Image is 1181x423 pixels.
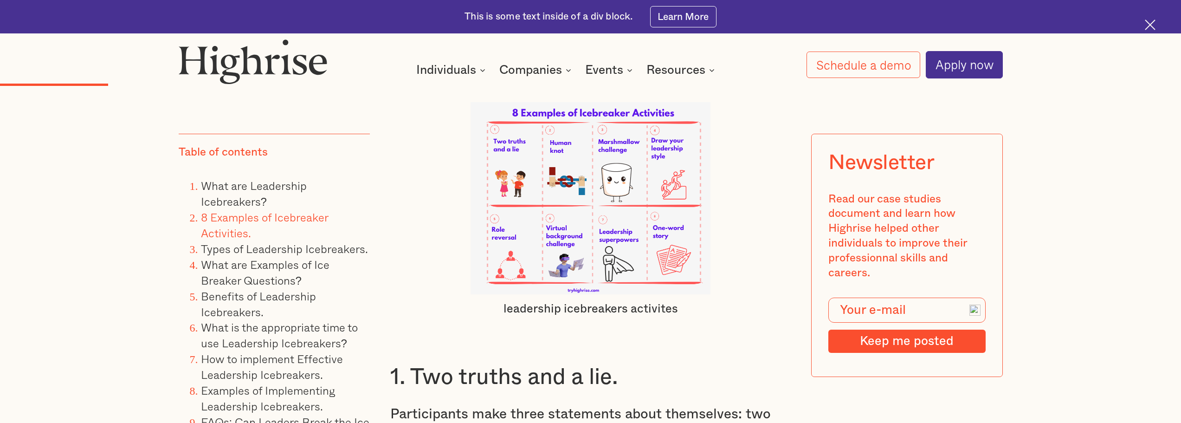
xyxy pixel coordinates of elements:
[969,305,981,316] img: npw-badge-icon-locked.svg
[416,65,488,76] div: Individuals
[416,65,476,76] div: Individuals
[1145,20,1155,30] img: Cross icon
[179,145,268,160] div: Table of contents
[646,65,705,76] div: Resources
[807,52,920,78] a: Schedule a demo
[471,102,711,294] img: leadership icebreakers activites
[201,177,307,210] a: What are Leadership Icebreakers?
[465,10,633,24] div: This is some text inside of a div block.
[646,65,717,76] div: Resources
[585,65,623,76] div: Events
[201,319,358,351] a: What is the appropriate time to use Leadership Icebreakers?
[201,287,316,320] a: Benefits of Leadership Icebreakers.
[499,65,562,76] div: Companies
[828,192,986,280] div: Read our case studies document and learn how Highrise helped other individuals to improve their p...
[499,65,574,76] div: Companies
[201,382,336,415] a: Examples of Implementing Leadership Icebreakers.
[828,330,986,353] input: Keep me posted
[201,208,328,241] a: 8 Examples of Icebreaker Activities.
[201,350,343,383] a: How to implement Effective Leadership Icebreakers.
[828,298,986,323] input: Your e-mail
[390,363,791,391] h3: 1. Two truths and a lie.
[926,51,1003,78] a: Apply now
[585,65,635,76] div: Events
[201,240,368,257] a: Types of Leadership Icebreakers.
[179,39,328,84] img: Highrise logo
[471,301,711,317] figcaption: leadership icebreakers activites
[828,151,935,175] div: Newsletter
[828,298,986,353] form: Modal Form
[650,6,716,27] a: Learn More
[201,255,329,288] a: What are Examples of Ice Breaker Questions?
